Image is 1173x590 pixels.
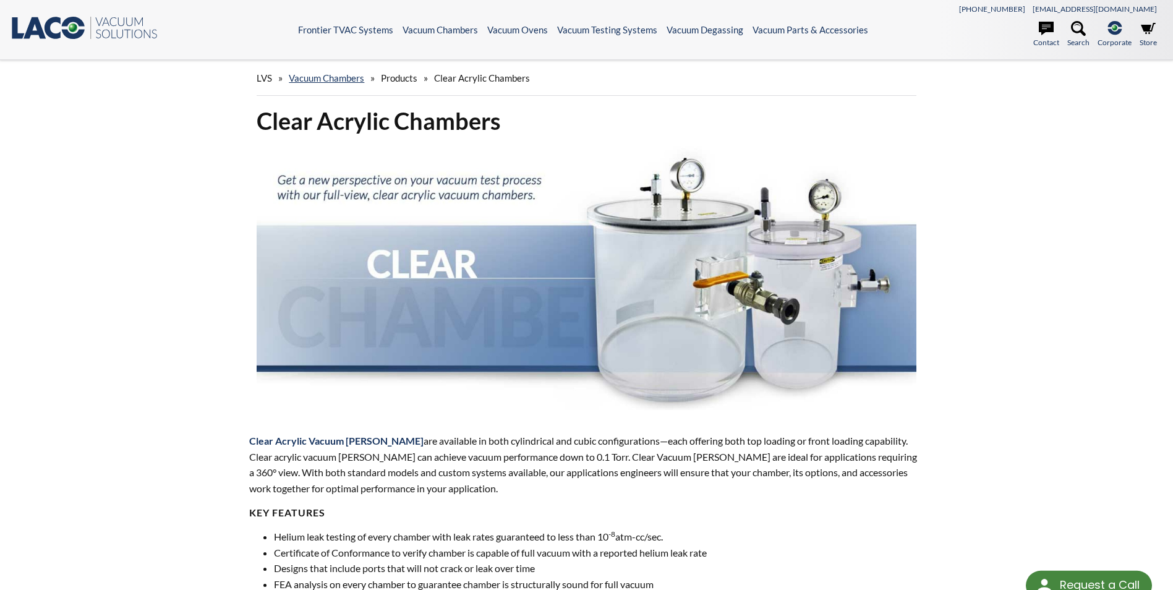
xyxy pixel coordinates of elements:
a: Frontier TVAC Systems [298,24,393,35]
a: Vacuum Chambers [289,72,364,83]
a: Contact [1033,21,1059,48]
a: [PHONE_NUMBER] [959,4,1025,14]
li: Helium leak testing of every chamber with leak rates guaranteed to less than 10 atm-cc/sec. [274,529,923,545]
a: Store [1140,21,1157,48]
span: LVS [257,72,272,83]
a: Vacuum Degassing [667,24,743,35]
a: Vacuum Parts & Accessories [753,24,868,35]
h4: KEY FEATURES [249,507,923,519]
a: [EMAIL_ADDRESS][DOMAIN_NAME] [1033,4,1157,14]
span: Corporate [1098,36,1132,48]
span: Clear Acrylic Vacuum [PERSON_NAME] [249,435,424,447]
p: are available in both cylindrical and cubic configurations—each offering both top loading or fron... [249,433,923,496]
a: Search [1067,21,1090,48]
a: Vacuum Testing Systems [557,24,657,35]
li: Designs that include ports that will not crack or leak over time [274,560,923,576]
sup: -8 [608,529,615,539]
a: Vacuum Ovens [487,24,548,35]
img: Clear Chambers header [257,146,916,410]
li: Certificate of Conformance to verify chamber is capable of full vacuum with a reported helium lea... [274,545,923,561]
h1: Clear Acrylic Chambers [257,106,916,136]
span: Clear Acrylic Chambers [434,72,530,83]
span: Products [381,72,417,83]
div: » » » [257,61,916,96]
a: Vacuum Chambers [403,24,478,35]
